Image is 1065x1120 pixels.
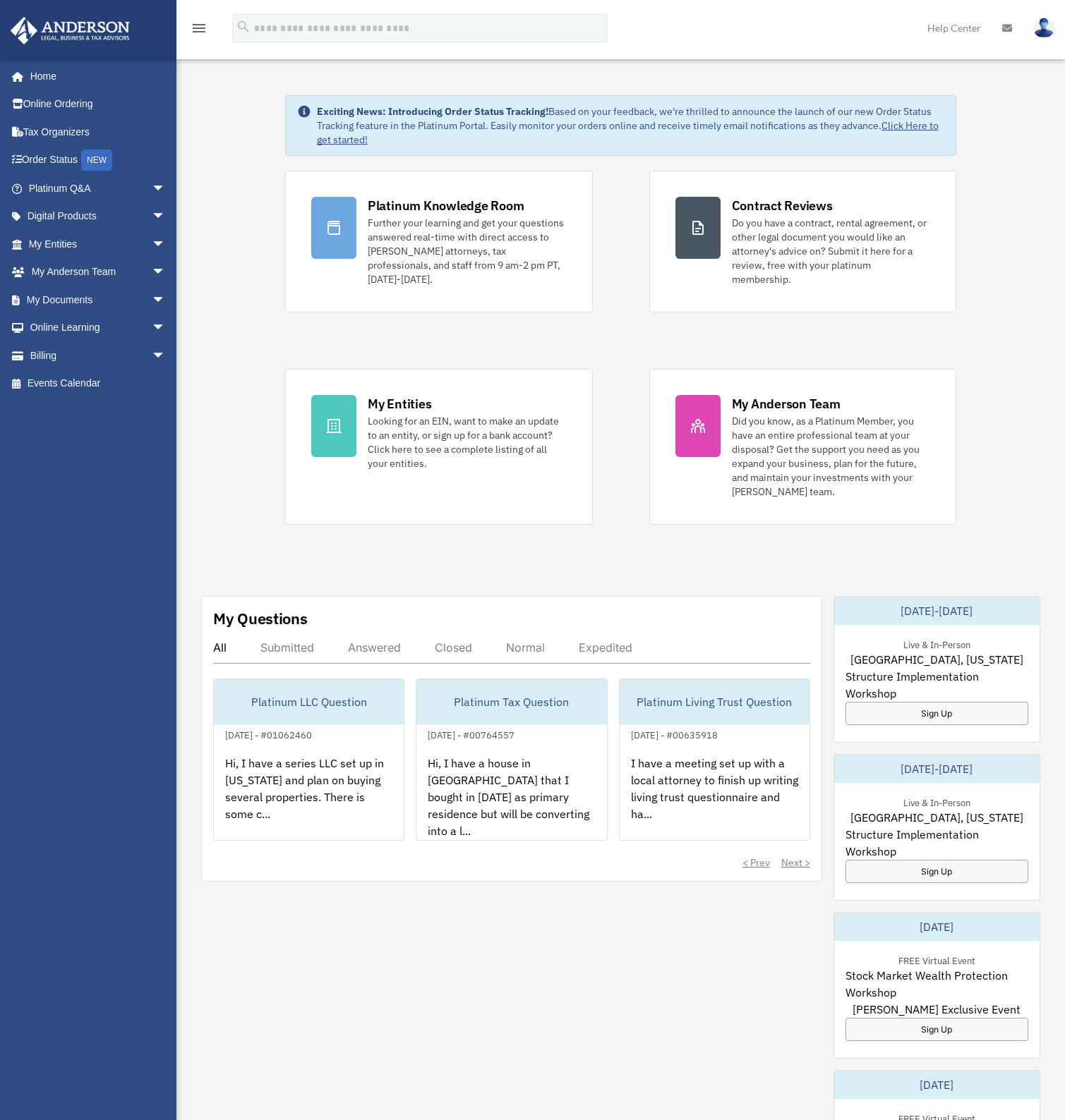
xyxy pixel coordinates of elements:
[853,1001,1021,1018] span: [PERSON_NAME] Exclusive Event
[732,197,833,214] div: Contract Reviews
[846,826,1028,860] span: Structure Implementation Workshop
[846,1018,1028,1041] a: Sign Up
[236,19,251,35] i: search
[10,286,187,314] a: My Documentsarrow_drop_down
[620,726,729,741] div: [DATE] - #00635918
[416,679,606,724] div: Platinum Tax Question
[732,216,931,286] div: Do you have a contract, rental agreement, or other legal document you would like an attorney's ad...
[10,341,187,370] a: Billingarrow_drop_down
[317,119,939,146] a: Click Here to get started!
[892,636,982,651] div: Live & In-Person
[887,952,987,967] div: FREE Virtual Event
[285,171,593,312] a: Platinum Knowledge Room Further your learning and get your questions answered real-time with dire...
[213,640,227,655] div: All
[152,286,180,315] span: arrow_drop_down
[81,150,112,171] div: NEW
[213,678,404,841] a: Platinum LLC Question[DATE] - #01062460Hi, I have a series LLC set up in [US_STATE] and plan on b...
[846,967,1028,1001] span: Stock Market Wealth Protection Workshop
[732,414,931,499] div: Did you know, as a Platinum Member, you have an entire professional team at your disposal? Get th...
[368,197,524,214] div: Platinum Knowledge Room
[152,341,180,370] span: arrow_drop_down
[834,1071,1040,1099] div: [DATE]
[620,679,810,724] div: Platinum Living Trust Question
[846,668,1028,702] span: Structure Implementation Workshop
[152,258,180,287] span: arrow_drop_down
[619,678,810,841] a: Platinum Living Trust Question[DATE] - #00635918I have a meeting set up with a local attorney to ...
[260,640,314,655] div: Submitted
[191,25,207,37] a: menu
[416,743,606,853] div: Hi, I have a house in [GEOGRAPHIC_DATA] that I bought in [DATE] as primary residence but will be ...
[834,913,1040,941] div: [DATE]
[834,755,1040,783] div: [DATE]-[DATE]
[416,726,526,741] div: [DATE] - #00764557
[649,369,957,525] a: My Anderson Team Did you know, as a Platinum Member, you have an entire professional team at your...
[10,62,180,90] a: Home
[846,860,1028,883] a: Sign Up
[368,216,567,286] div: Further your learning and get your questions answered real-time with direct access to [PERSON_NAM...
[892,794,982,809] div: Live & In-Person
[10,174,187,202] a: Platinum Q&Aarrow_drop_down
[10,118,187,146] a: Tax Organizers
[317,105,548,118] strong: Exciting News: Introducing Order Status Tracking!
[152,202,180,231] span: arrow_drop_down
[10,230,187,258] a: My Entitiesarrow_drop_down
[214,726,323,741] div: [DATE] - #01062460
[214,743,404,853] div: Hi, I have a series LLC set up in [US_STATE] and plan on buying several properties. There is some...
[10,258,187,286] a: My Anderson Teamarrow_drop_down
[152,314,180,343] span: arrow_drop_down
[6,17,134,44] img: Anderson Advisors Platinum Portal
[213,608,308,629] div: My Questions
[152,230,180,259] span: arrow_drop_down
[1033,18,1054,38] img: User Pic
[317,104,944,147] div: Based on your feedback, we're thrilled to announce the launch of our new Order Status Tracking fe...
[506,640,545,655] div: Normal
[10,370,187,398] a: Events Calendar
[368,414,567,470] div: Looking for an EIN, want to make an update to an entity, or sign up for a bank account? Click her...
[191,20,207,37] i: menu
[620,743,810,853] div: I have a meeting set up with a local attorney to finish up writing living trust questionnaire and...
[649,171,957,312] a: Contract Reviews Do you have a contract, rental agreement, or other legal document you would like...
[732,395,841,413] div: My Anderson Team
[348,640,401,655] div: Answered
[10,202,187,231] a: Digital Productsarrow_drop_down
[834,597,1040,625] div: [DATE]-[DATE]
[214,679,404,724] div: Platinum LLC Question
[368,395,431,413] div: My Entities
[10,146,187,175] a: Order StatusNEW
[285,369,593,525] a: My Entities Looking for an EIN, want to make an update to an entity, or sign up for a bank accoun...
[416,678,607,841] a: Platinum Tax Question[DATE] - #00764557Hi, I have a house in [GEOGRAPHIC_DATA] that I bought in [...
[152,174,180,203] span: arrow_drop_down
[850,809,1023,826] span: [GEOGRAPHIC_DATA], [US_STATE]
[846,702,1028,725] a: Sign Up
[850,651,1023,668] span: [GEOGRAPHIC_DATA], [US_STATE]
[10,90,187,118] a: Online Ordering
[10,314,187,342] a: Online Learningarrow_drop_down
[435,640,472,655] div: Closed
[579,640,632,655] div: Expedited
